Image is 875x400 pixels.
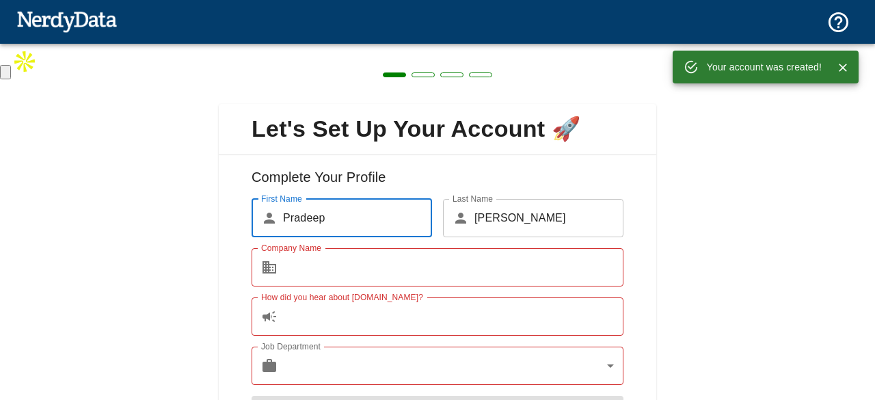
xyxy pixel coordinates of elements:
[261,341,321,352] label: Job Department
[261,291,423,303] label: How did you hear about [DOMAIN_NAME]?
[261,193,302,204] label: First Name
[230,115,645,144] span: Let's Set Up Your Account 🚀
[16,8,117,35] img: NerdyData.com
[453,193,493,204] label: Last Name
[818,2,859,42] button: Support and Documentation
[11,48,38,75] img: Apollo
[230,166,645,199] h6: Complete Your Profile
[261,242,321,254] label: Company Name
